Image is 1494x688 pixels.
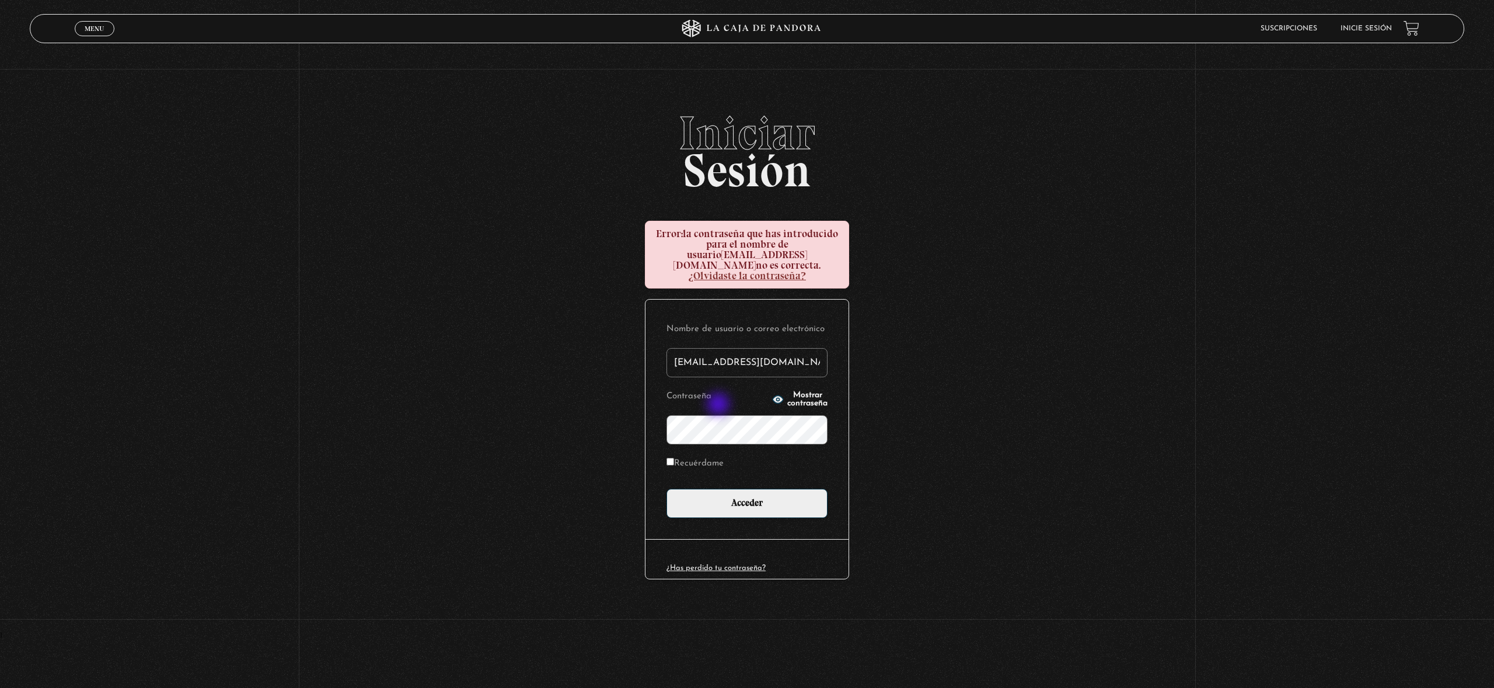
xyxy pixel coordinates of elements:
[666,321,828,339] label: Nombre de usuario o correo electrónico
[666,458,674,465] input: Recuérdame
[772,391,828,408] button: Mostrar contraseña
[81,34,109,43] span: Cerrar
[688,269,806,282] a: ¿Olvidaste la contraseña?
[85,25,104,32] span: Menu
[1341,25,1392,32] a: Inicie sesión
[666,455,724,473] label: Recuérdame
[666,388,769,406] label: Contraseña
[1261,25,1317,32] a: Suscripciones
[1404,20,1419,36] a: View your shopping cart
[787,391,828,408] span: Mostrar contraseña
[30,110,1464,157] span: Iniciar
[666,564,766,572] a: ¿Has perdido tu contraseña?
[666,489,828,518] input: Acceder
[30,110,1464,185] h2: Sesión
[673,248,807,272] strong: [EMAIL_ADDRESS][DOMAIN_NAME]
[645,221,849,289] div: la contraseña que has introducido para el nombre de usuario no es correcta.
[656,227,683,240] strong: Error:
